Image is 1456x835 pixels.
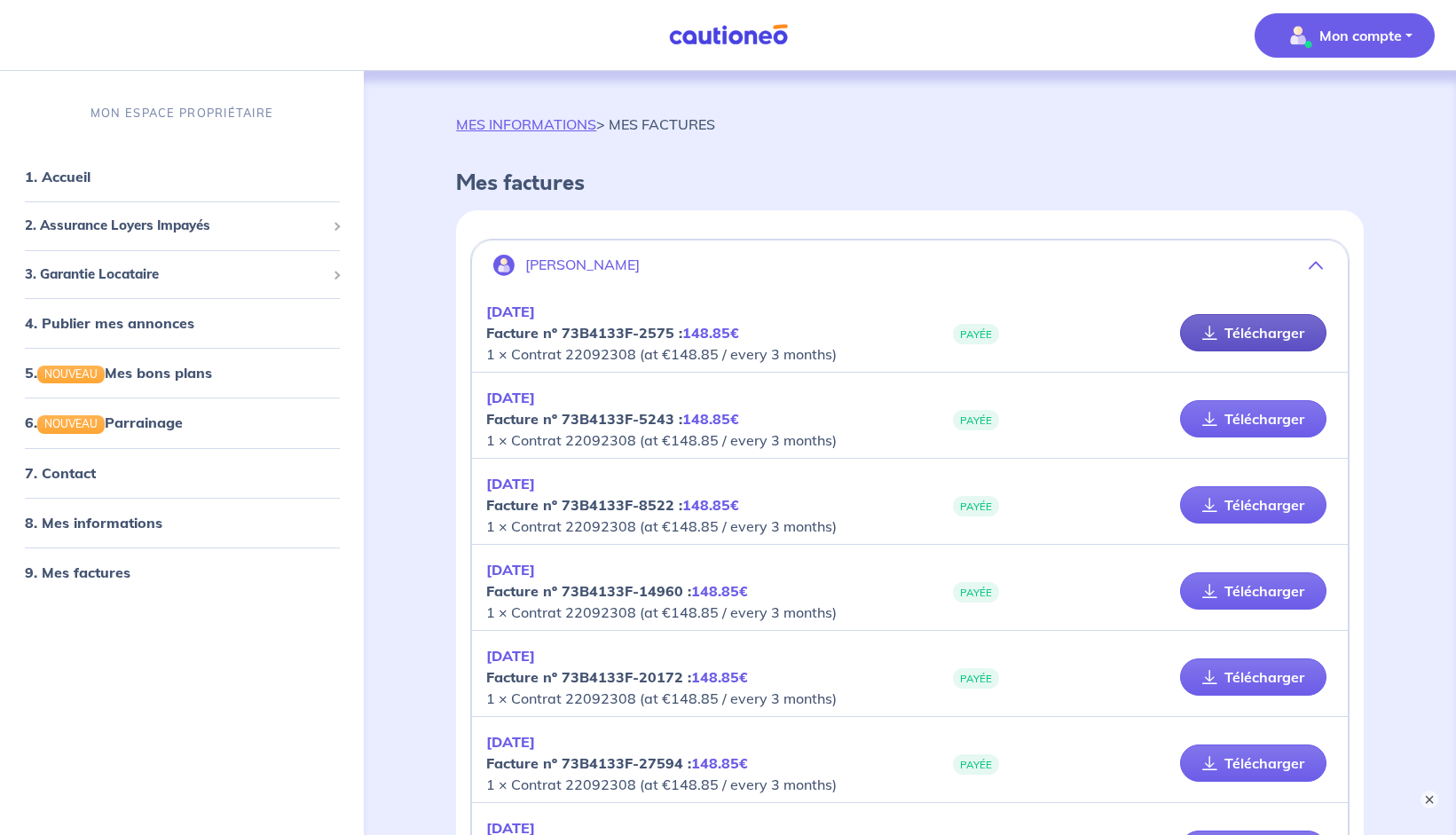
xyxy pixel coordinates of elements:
[682,410,739,428] em: 148.85€
[7,405,357,440] div: 6.NOUVEAUParrainage
[7,555,357,590] div: 9. Mes factures
[953,410,999,430] span: PAYÉE
[7,209,357,243] div: 2. Assurance Loyers Impayés
[456,115,596,133] a: MES INFORMATIONS
[953,668,999,689] span: PAYÉE
[456,114,715,135] p: > MES FACTURES
[691,754,748,772] em: 148.85€
[25,414,183,431] a: 6.NOUVEAUParrainage
[25,264,326,285] span: 3. Garantie Locataire
[953,582,999,603] span: PAYÉE
[472,244,1348,287] button: [PERSON_NAME]
[1180,314,1326,351] a: Télécharger
[691,668,748,686] em: 148.85€
[1180,572,1326,610] a: Télécharger
[456,170,1364,196] h4: Mes factures
[25,514,162,532] a: 8. Mes informations
[953,324,999,344] span: PAYÉE
[691,582,748,600] em: 148.85€
[486,645,909,709] p: 1 × Contrat 22092308 (at €148.85 / every 3 months)
[953,754,999,775] span: PAYÉE
[1180,658,1326,696] a: Télécharger
[1421,791,1438,808] button: ×
[486,754,748,772] strong: Facture nº 73B4133F-27594 :
[486,582,748,600] strong: Facture nº 73B4133F-14960 :
[25,364,212,382] a: 5.NOUVEAUMes bons plans
[25,563,130,581] a: 9. Mes factures
[25,168,91,185] a: 1. Accueil
[25,464,96,482] a: 7. Contact
[525,256,640,273] p: [PERSON_NAME]
[486,410,739,428] strong: Facture nº 73B4133F-5243 :
[1284,21,1312,50] img: illu_account_valid_menu.svg
[662,24,795,46] img: Cautioneo
[486,559,909,623] p: 1 × Contrat 22092308 (at €148.85 / every 3 months)
[486,389,535,406] em: [DATE]
[486,324,739,342] strong: Facture nº 73B4133F-2575 :
[486,668,748,686] strong: Facture nº 73B4133F-20172 :
[7,257,357,292] div: 3. Garantie Locataire
[486,303,535,320] em: [DATE]
[7,305,357,341] div: 4. Publier mes annonces
[7,505,357,540] div: 8. Mes informations
[493,255,515,276] img: illu_account.svg
[1255,13,1435,58] button: illu_account_valid_menu.svgMon compte
[7,355,357,390] div: 5.NOUVEAUMes bons plans
[486,473,909,537] p: 1 × Contrat 22092308 (at €148.85 / every 3 months)
[486,731,909,795] p: 1 × Contrat 22092308 (at €148.85 / every 3 months)
[486,561,535,579] em: [DATE]
[1180,744,1326,782] a: Télécharger
[7,455,357,491] div: 7. Contact
[486,647,535,665] em: [DATE]
[486,387,909,451] p: 1 × Contrat 22092308 (at €148.85 / every 3 months)
[91,105,273,122] p: MON ESPACE PROPRIÉTAIRE
[1319,25,1402,46] p: Mon compte
[1180,486,1326,524] a: Télécharger
[486,733,535,751] em: [DATE]
[1180,400,1326,437] a: Télécharger
[486,496,739,514] strong: Facture nº 73B4133F-8522 :
[25,314,194,332] a: 4. Publier mes annonces
[486,475,535,492] em: [DATE]
[953,496,999,516] span: PAYÉE
[682,324,739,342] em: 148.85€
[7,159,357,194] div: 1. Accueil
[486,301,909,365] p: 1 × Contrat 22092308 (at €148.85 / every 3 months)
[25,216,326,236] span: 2. Assurance Loyers Impayés
[682,496,739,514] em: 148.85€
